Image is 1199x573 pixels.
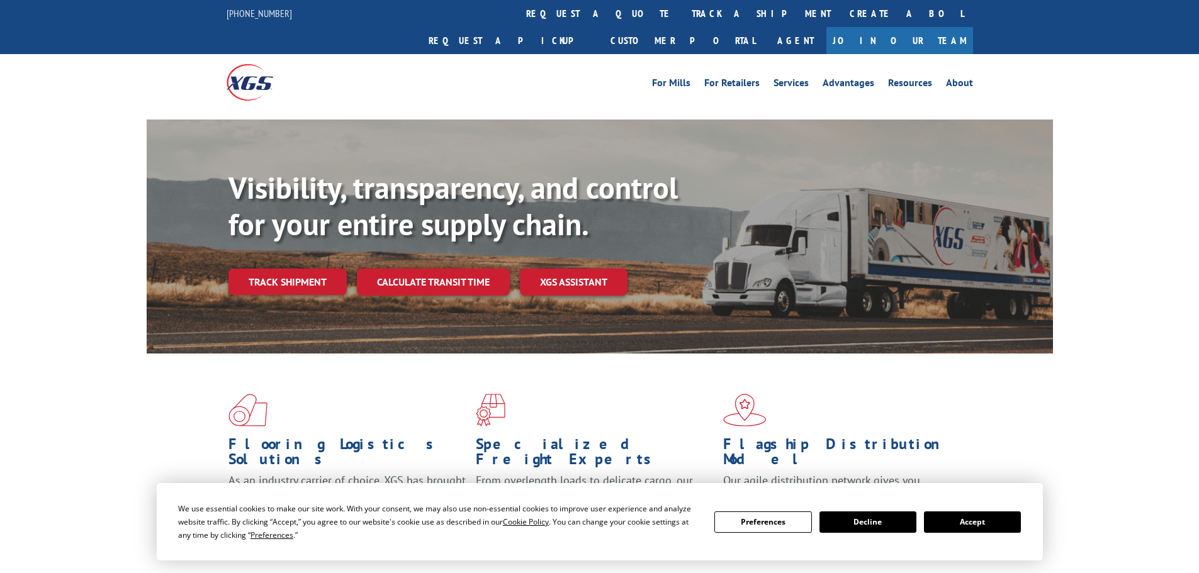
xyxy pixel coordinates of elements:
[357,269,510,296] a: Calculate transit time
[227,7,292,19] a: [PHONE_NUMBER]
[652,78,690,92] a: For Mills
[723,473,955,503] span: Our agile distribution network gives you nationwide inventory management on demand.
[228,437,466,473] h1: Flooring Logistics Solutions
[476,394,505,426] img: xgs-icon-focused-on-flooring-red
[826,27,973,54] a: Join Our Team
[476,473,714,529] p: From overlength loads to delicate cargo, our experienced staff knows the best way to move your fr...
[157,483,1043,560] div: Cookie Consent Prompt
[765,27,826,54] a: Agent
[723,437,961,473] h1: Flagship Distribution Model
[714,511,811,533] button: Preferences
[774,78,809,92] a: Services
[723,394,767,426] img: xgs-icon-flagship-distribution-model-red
[178,502,699,542] div: We use essential cookies to make our site work. With your consent, we may also use non-essential ...
[228,168,678,243] b: Visibility, transparency, and control for your entire supply chain.
[250,530,293,540] span: Preferences
[228,394,267,426] img: xgs-icon-total-supply-chain-intelligence-red
[476,437,714,473] h1: Specialized Freight Experts
[601,27,765,54] a: Customer Portal
[419,27,601,54] a: Request a pickup
[946,78,973,92] a: About
[888,78,932,92] a: Resources
[503,516,549,527] span: Cookie Policy
[704,78,760,92] a: For Retailers
[924,511,1021,533] button: Accept
[228,269,347,295] a: Track shipment
[823,78,874,92] a: Advantages
[819,511,916,533] button: Decline
[228,473,466,518] span: As an industry carrier of choice, XGS has brought innovation and dedication to flooring logistics...
[520,269,628,296] a: XGS ASSISTANT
